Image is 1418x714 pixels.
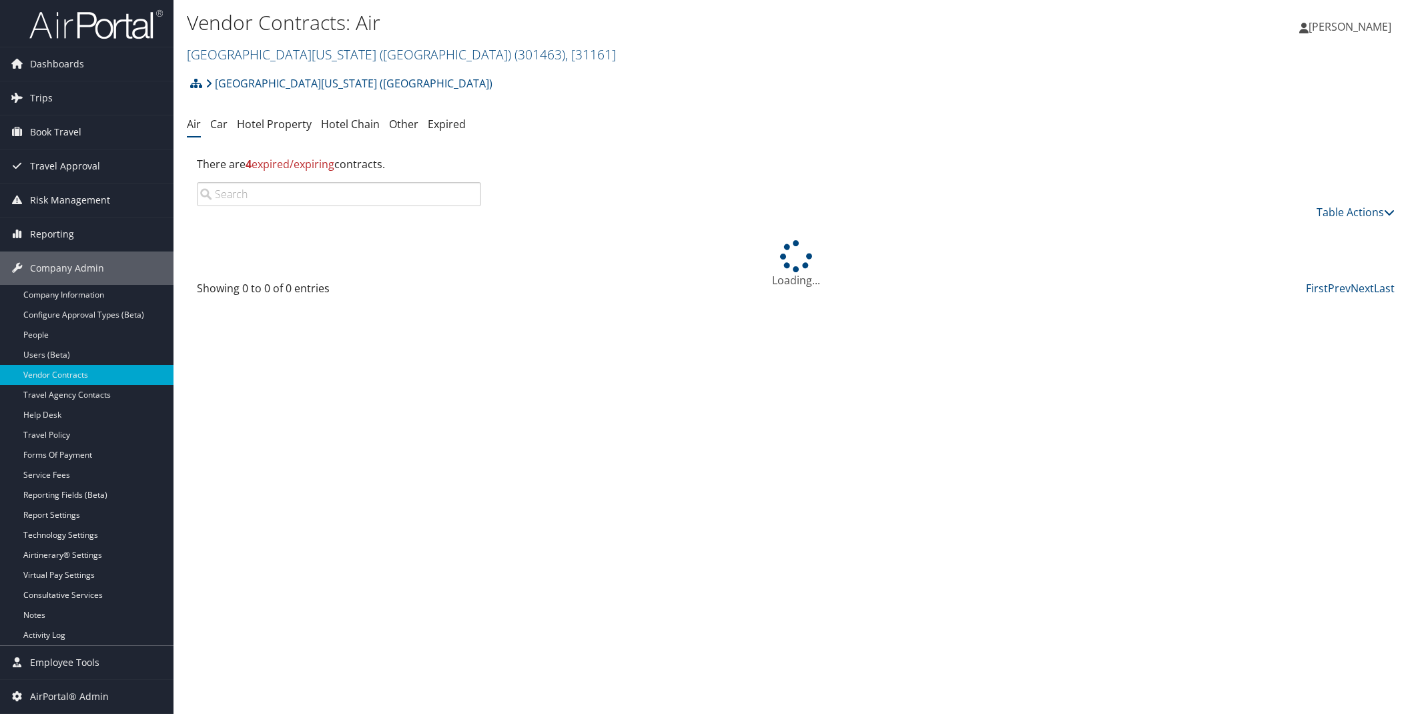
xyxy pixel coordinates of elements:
a: Car [210,117,228,131]
span: Book Travel [30,115,81,149]
h1: Vendor Contracts: Air [187,9,999,37]
span: Reporting [30,218,74,251]
a: Hotel Chain [321,117,380,131]
span: AirPortal® Admin [30,680,109,713]
span: , [ 31161 ] [565,45,616,63]
span: Trips [30,81,53,115]
span: [PERSON_NAME] [1309,19,1391,34]
span: expired/expiring [246,157,334,171]
span: Company Admin [30,252,104,285]
a: [GEOGRAPHIC_DATA][US_STATE] ([GEOGRAPHIC_DATA]) [206,70,492,97]
a: Prev [1328,281,1351,296]
a: Last [1374,281,1395,296]
a: Expired [428,117,466,131]
div: Showing 0 to 0 of 0 entries [197,280,481,303]
a: Other [389,117,418,131]
strong: 4 [246,157,252,171]
a: Hotel Property [237,117,312,131]
span: Travel Approval [30,149,100,183]
span: Dashboards [30,47,84,81]
img: airportal-logo.png [29,9,163,40]
a: [PERSON_NAME] [1299,7,1405,47]
a: Table Actions [1317,205,1395,220]
div: There are contracts. [187,146,1405,182]
a: First [1306,281,1328,296]
span: ( 301463 ) [514,45,565,63]
div: Loading... [187,240,1405,288]
span: Employee Tools [30,646,99,679]
span: Risk Management [30,184,110,217]
a: [GEOGRAPHIC_DATA][US_STATE] ([GEOGRAPHIC_DATA]) [187,45,616,63]
a: Air [187,117,201,131]
input: Search [197,182,481,206]
a: Next [1351,281,1374,296]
